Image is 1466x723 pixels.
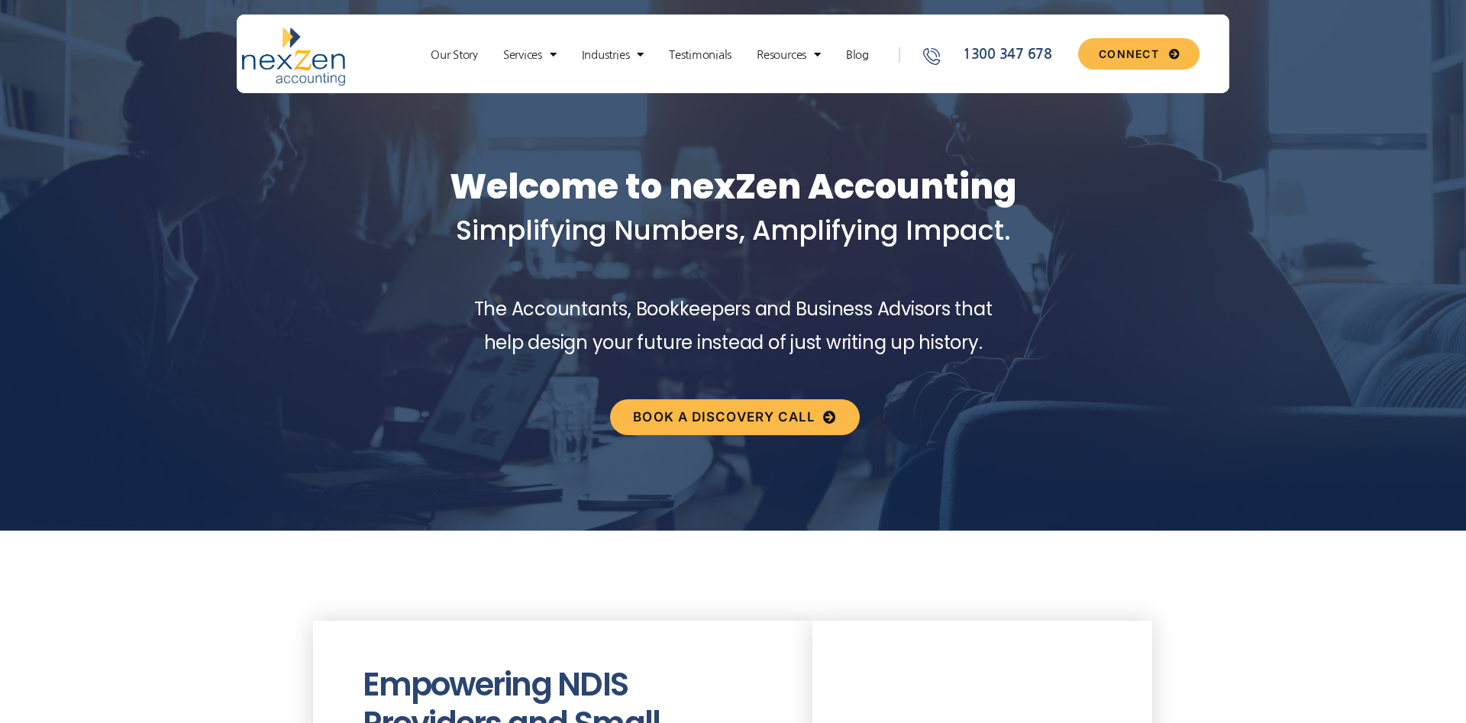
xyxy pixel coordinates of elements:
[633,411,815,424] span: Book a discovery call
[838,47,877,63] a: Blog
[474,296,993,354] span: The Accountants, Bookkeepers and Business Advisors that help design your future instead of just w...
[574,47,651,63] a: Industries
[408,47,891,63] nav: Menu
[456,211,1011,249] span: Simplifying Numbers, Amplifying Impact.
[661,47,739,63] a: Testimonials
[1099,49,1159,60] span: CONNECT
[423,47,486,63] a: Our Story
[1078,38,1200,69] a: CONNECT
[959,44,1052,65] span: 1300 347 678
[610,399,859,435] a: Book a discovery call
[921,44,1072,65] a: 1300 347 678
[749,47,828,63] a: Resources
[496,47,564,63] a: Services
